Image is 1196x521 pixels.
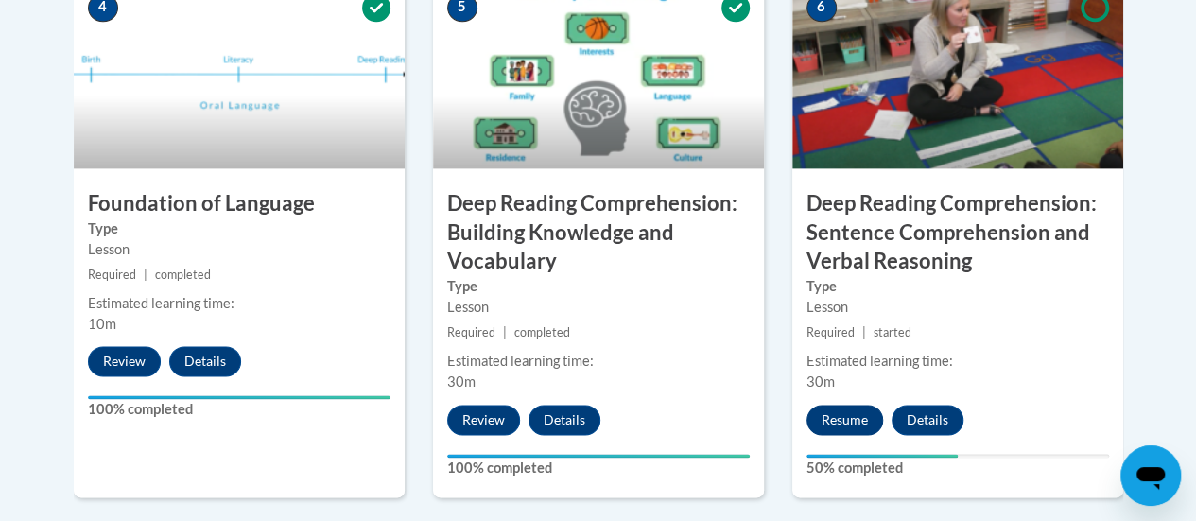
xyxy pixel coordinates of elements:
label: Type [806,276,1109,297]
label: Type [88,218,390,239]
span: 10m [88,316,116,332]
span: | [862,325,866,339]
label: 100% completed [88,399,390,420]
span: completed [155,268,211,282]
span: started [874,325,911,339]
div: Your progress [88,395,390,399]
button: Review [88,346,161,376]
button: Details [892,405,963,435]
div: Your progress [447,454,750,458]
div: Lesson [447,297,750,318]
label: 50% completed [806,458,1109,478]
span: completed [514,325,570,339]
div: Estimated learning time: [88,293,390,314]
span: Required [88,268,136,282]
div: Estimated learning time: [806,351,1109,372]
h3: Foundation of Language [74,189,405,218]
iframe: Button to launch messaging window, conversation in progress [1120,445,1181,506]
div: Your progress [806,454,958,458]
button: Details [169,346,241,376]
label: 100% completed [447,458,750,478]
h3: Deep Reading Comprehension: Sentence Comprehension and Verbal Reasoning [792,189,1123,276]
button: Details [529,405,600,435]
span: Required [806,325,855,339]
button: Review [447,405,520,435]
div: Estimated learning time: [447,351,750,372]
span: | [144,268,147,282]
h3: Deep Reading Comprehension: Building Knowledge and Vocabulary [433,189,764,276]
div: Lesson [806,297,1109,318]
span: 30m [447,373,476,390]
span: 30m [806,373,835,390]
label: Type [447,276,750,297]
span: Required [447,325,495,339]
button: Resume [806,405,883,435]
span: | [503,325,507,339]
div: Lesson [88,239,390,260]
